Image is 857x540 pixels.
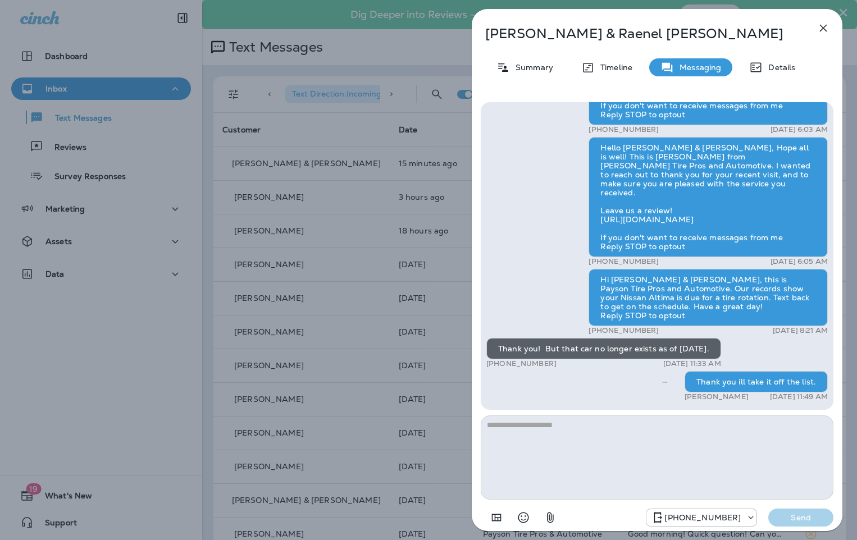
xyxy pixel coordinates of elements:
[773,326,828,335] p: [DATE] 8:21 AM
[685,392,749,401] p: [PERSON_NAME]
[595,63,632,72] p: Timeline
[663,359,721,368] p: [DATE] 11:33 AM
[763,63,795,72] p: Details
[589,137,828,257] div: Hello [PERSON_NAME] & [PERSON_NAME], Hope all is well! This is [PERSON_NAME] from [PERSON_NAME] T...
[485,506,508,529] button: Add in a premade template
[486,338,721,359] div: Thank you! But that car no longer exists as of [DATE].
[589,257,659,266] p: [PHONE_NUMBER]
[512,506,535,529] button: Select an emoji
[589,269,828,326] div: Hi [PERSON_NAME] & [PERSON_NAME], this is Payson Tire Pros and Automotive. Our records show your ...
[770,392,828,401] p: [DATE] 11:49 AM
[486,359,557,368] p: [PHONE_NUMBER]
[646,511,756,524] div: +1 (928) 260-4498
[771,125,828,134] p: [DATE] 6:03 AM
[589,125,659,134] p: [PHONE_NUMBER]
[589,326,659,335] p: [PHONE_NUMBER]
[771,257,828,266] p: [DATE] 6:05 AM
[674,63,721,72] p: Messaging
[510,63,553,72] p: Summary
[485,26,792,42] p: [PERSON_NAME] & Raenel [PERSON_NAME]
[662,376,668,386] span: Sent
[685,371,828,392] div: Thank you ill take it off the list.
[664,513,741,522] p: [PHONE_NUMBER]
